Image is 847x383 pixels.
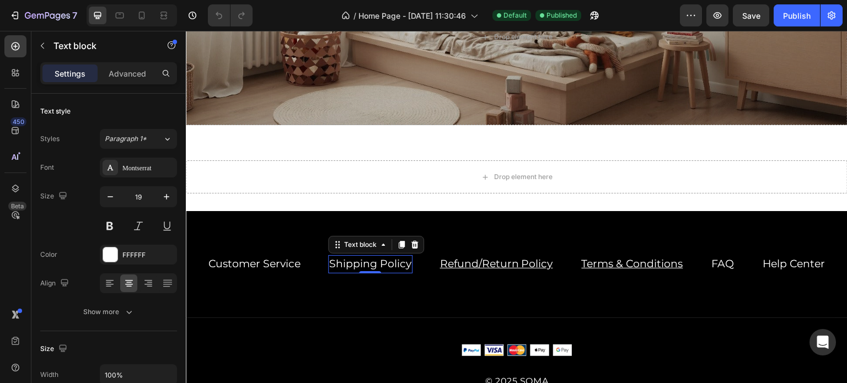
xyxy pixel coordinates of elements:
button: Save [733,4,769,26]
div: FFFFFF [122,250,174,260]
div: Publish [783,10,811,21]
div: Text block [156,209,193,219]
div: Width [40,370,58,380]
div: Montserrat [122,163,174,173]
a: Terms & Conditions [396,226,497,239]
span: Published [546,10,577,20]
div: Color [40,250,57,260]
div: Size [40,189,69,204]
div: Align [40,276,71,291]
div: Font [40,163,54,172]
span: Paragraph 1* [105,134,147,144]
div: Beta [8,202,26,211]
iframe: Design area [186,31,847,383]
div: Show more [83,306,135,317]
button: Show more [40,302,177,322]
p: Text block [53,39,147,52]
p: 7 [72,9,77,22]
p: © 2025 SOMA [1,344,661,357]
a: Shipping Policy [143,226,226,239]
span: Home Page - [DATE] 11:30:46 [358,10,466,21]
a: FAQ [526,226,549,239]
button: 7 [4,4,82,26]
div: Text style [40,106,71,116]
button: Publish [774,4,820,26]
p: Advanced [109,68,146,79]
img: Alt Image [276,314,386,325]
span: / [353,10,356,21]
div: 450 [10,117,26,126]
a: Customer Service [23,226,115,239]
button: Paragraph 1* [100,129,177,149]
a: Refund/Return Policy [254,226,367,239]
div: Styles [40,134,60,144]
div: Drop element here [308,142,367,150]
p: Settings [55,68,85,79]
div: Undo/Redo [208,4,253,26]
span: Default [503,10,527,20]
span: Save [742,11,760,20]
div: Open Intercom Messenger [810,329,836,355]
a: Help Center [577,226,640,239]
div: Size [40,342,69,357]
